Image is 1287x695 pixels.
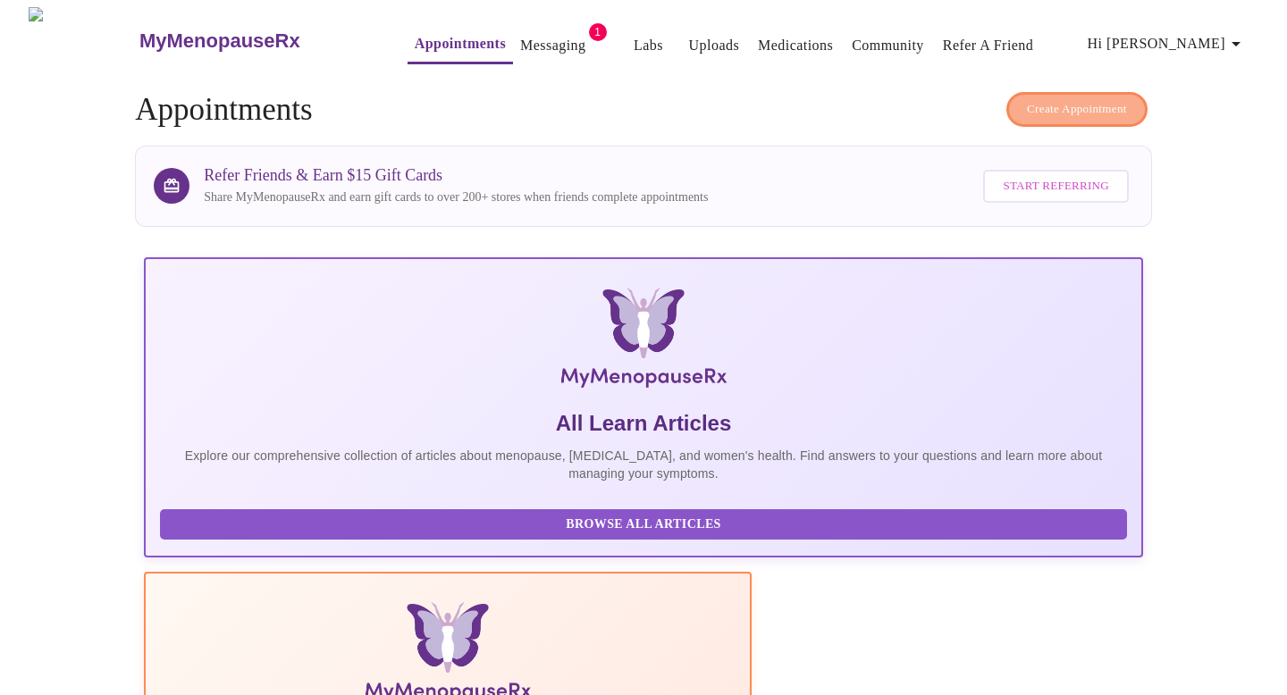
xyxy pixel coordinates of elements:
h3: Refer Friends & Earn $15 Gift Cards [204,166,708,185]
button: Create Appointment [1006,92,1148,127]
button: Hi [PERSON_NAME] [1081,26,1254,62]
button: Medications [751,28,840,63]
button: Uploads [682,28,747,63]
h4: Appointments [135,92,1152,128]
a: Browse All Articles [160,515,1131,531]
a: Appointments [415,31,506,56]
button: Labs [620,28,677,63]
span: Create Appointment [1027,99,1127,120]
span: Hi [PERSON_NAME] [1088,31,1247,56]
button: Start Referring [983,170,1128,203]
span: 1 [589,23,607,41]
p: Explore our comprehensive collection of articles about menopause, [MEDICAL_DATA], and women's hea... [160,447,1127,482]
p: Share MyMenopauseRx and earn gift cards to over 200+ stores when friends complete appointments [204,188,708,206]
a: Medications [758,33,833,58]
span: Start Referring [1003,176,1108,197]
a: Messaging [520,33,585,58]
a: Uploads [689,33,740,58]
button: Browse All Articles [160,509,1127,540]
button: Community [845,28,931,63]
h3: MyMenopauseRx [139,29,300,53]
button: Refer a Friend [936,28,1041,63]
h5: All Learn Articles [160,409,1127,438]
a: Community [852,33,924,58]
img: MyMenopauseRx Logo [310,288,977,395]
a: Labs [634,33,663,58]
button: Appointments [408,26,513,64]
button: Messaging [513,28,593,63]
a: Refer a Friend [943,33,1034,58]
a: MyMenopauseRx [137,10,371,72]
span: Browse All Articles [178,514,1109,536]
img: MyMenopauseRx Logo [29,7,137,74]
a: Start Referring [979,161,1132,212]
